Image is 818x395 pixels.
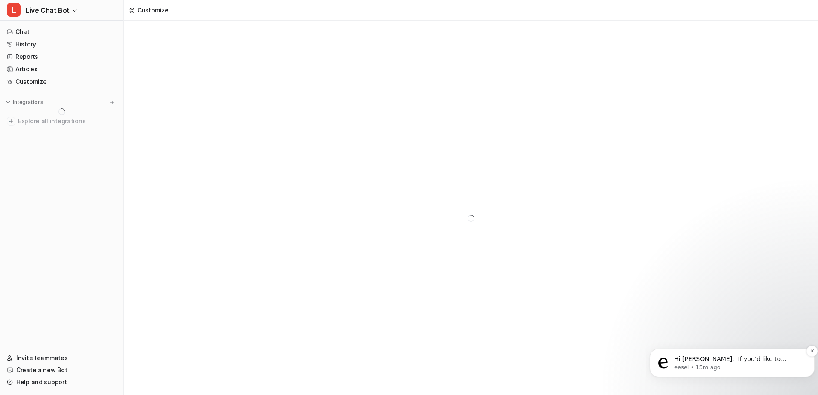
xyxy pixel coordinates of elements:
span: Explore all integrations [18,114,116,128]
div: Customize [137,6,168,15]
span: Hi [PERSON_NAME], ​ If you’d like to change the setup, you can use this help article to adjust th... [28,25,153,74]
p: Message from eesel, sent 15m ago [28,33,158,41]
a: Chat [3,26,120,38]
a: Invite teammates [3,352,120,364]
a: History [3,38,120,50]
p: Integrations [13,99,43,106]
span: Live Chat Bot [26,4,70,16]
a: Articles [3,63,120,75]
button: Dismiss notification [160,15,171,26]
iframe: Intercom notifications message [646,331,818,391]
span: L [7,3,21,17]
button: Integrations [3,98,46,107]
a: Reports [3,51,120,63]
a: Explore all integrations [3,115,120,127]
a: Help and support [3,376,120,388]
img: menu_add.svg [109,99,115,105]
img: explore all integrations [7,117,15,126]
img: expand menu [5,99,11,105]
a: Customize [3,76,120,88]
a: Create a new Bot [3,364,120,376]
